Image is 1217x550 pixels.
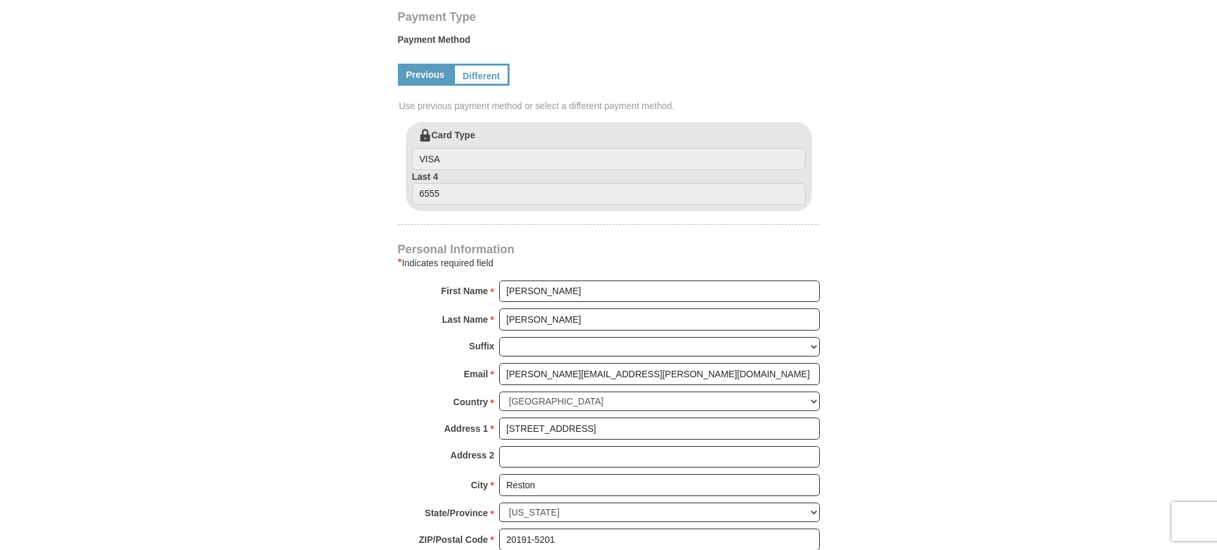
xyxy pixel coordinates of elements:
[419,531,488,549] strong: ZIP/Postal Code
[398,33,820,53] label: Payment Method
[453,64,510,86] a: Different
[425,504,488,522] strong: State/Province
[398,64,453,86] a: Previous
[399,99,821,112] span: Use previous payment method or select a different payment method.
[442,310,488,329] strong: Last Name
[469,337,495,355] strong: Suffix
[450,446,495,464] strong: Address 2
[471,476,487,494] strong: City
[464,365,488,383] strong: Email
[444,419,488,438] strong: Address 1
[412,129,805,170] label: Card Type
[453,393,488,411] strong: Country
[398,12,820,22] h4: Payment Type
[398,255,820,271] div: Indicates required field
[412,170,805,205] label: Last 4
[441,282,488,300] strong: First Name
[412,148,805,170] input: Card Type
[412,183,805,205] input: Last 4
[398,244,820,255] h4: Personal Information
